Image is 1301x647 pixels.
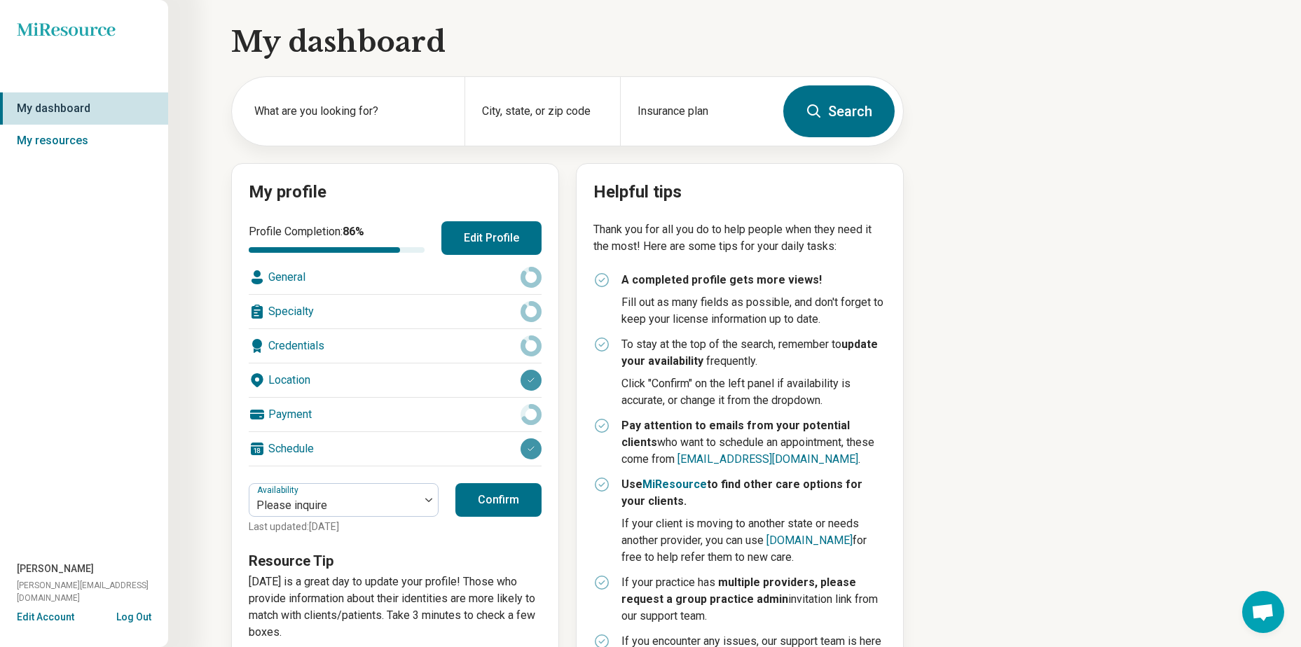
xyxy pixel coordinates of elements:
[677,452,858,466] a: [EMAIL_ADDRESS][DOMAIN_NAME]
[231,22,904,62] h1: My dashboard
[254,103,448,120] label: What are you looking for?
[249,181,542,204] h2: My profile
[441,221,542,255] button: Edit Profile
[621,478,862,508] strong: Use to find other care options for your clients.
[249,398,542,431] div: Payment
[621,375,886,409] p: Click "Confirm" on the left panel if availability is accurate, or change it from the dropdown.
[766,534,853,547] a: [DOMAIN_NAME]
[249,223,425,253] div: Profile Completion:
[621,273,822,286] strong: A completed profile gets more views!
[249,573,542,641] p: [DATE] is a great day to update your profile! Those who provide information about their identitie...
[116,610,151,621] button: Log Out
[17,562,94,576] span: [PERSON_NAME]
[1242,591,1284,633] div: Open chat
[642,478,707,491] a: MiResource
[455,483,542,517] button: Confirm
[249,329,542,363] div: Credentials
[621,338,878,368] strong: update your availability
[621,417,886,468] p: who want to schedule an appointment, these come from .
[593,181,886,204] h2: Helpful tips
[257,485,301,495] label: Availability
[783,85,895,137] button: Search
[249,551,542,571] h3: Resource Tip
[249,520,439,534] p: Last updated: [DATE]
[621,294,886,328] p: Fill out as many fields as possible, and don't forget to keep your license information up to date.
[621,515,886,566] p: If your client is moving to another state or needs another provider, you can use for free to help...
[593,221,886,255] p: Thank you for all you do to help people when they need it the most! Here are some tips for your d...
[249,295,542,328] div: Specialty
[621,576,856,606] strong: multiple providers, please request a group practice admin
[17,610,74,625] button: Edit Account
[17,579,168,604] span: [PERSON_NAME][EMAIL_ADDRESS][DOMAIN_NAME]
[621,419,850,449] strong: Pay attention to emails from your potential clients
[249,432,542,466] div: Schedule
[343,225,364,238] span: 86 %
[621,336,886,370] p: To stay at the top of the search, remember to frequently.
[621,574,886,625] p: If your practice has invitation link from our support team.
[249,363,542,397] div: Location
[249,260,542,294] div: General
